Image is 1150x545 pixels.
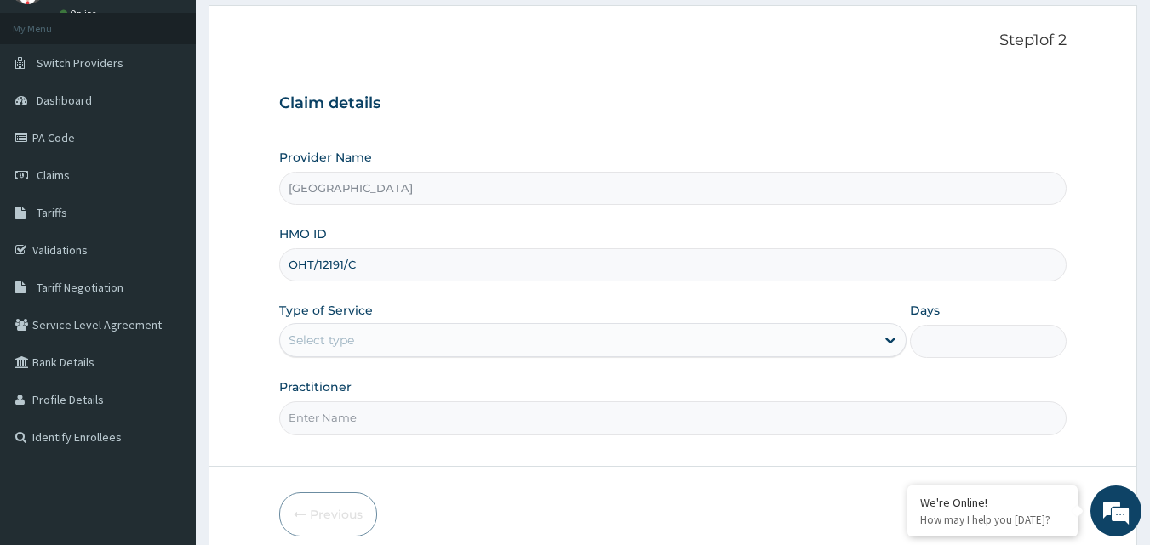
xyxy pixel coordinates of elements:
input: Enter Name [279,401,1067,434]
span: Tariff Negotiation [37,280,123,295]
div: We're Online! [920,495,1065,510]
p: Step 1 of 2 [279,31,1067,50]
label: Days [910,302,940,319]
label: Practitioner [279,378,352,395]
div: Minimize live chat window [279,9,320,49]
span: Dashboard [37,93,92,108]
div: Select type [289,332,354,349]
input: Enter HMO ID [279,248,1067,281]
label: Provider Name [279,149,372,166]
img: d_794563401_company_1708531726252_794563401 [31,85,69,128]
button: Previous [279,492,377,536]
span: Switch Providers [37,55,123,71]
textarea: Type your message and hit 'Enter' [9,364,324,423]
div: Chat with us now [89,95,286,117]
span: Claims [37,167,70,183]
label: Type of Service [279,302,373,319]
span: Tariffs [37,205,67,220]
p: How may I help you today? [920,513,1065,527]
a: Online [60,8,100,20]
label: HMO ID [279,225,327,242]
h3: Claim details [279,94,1067,113]
span: We're online! [99,164,235,336]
